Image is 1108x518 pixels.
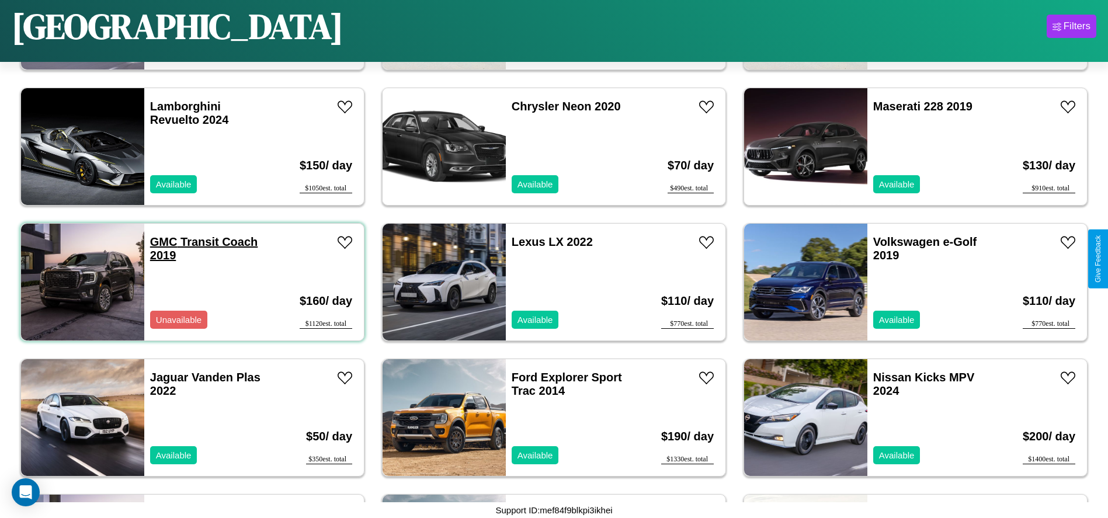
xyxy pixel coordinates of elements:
[873,235,977,262] a: Volkswagen e-Golf 2019
[495,502,612,518] p: Support ID: mef84f9blkpi3ikhei
[661,283,714,319] h3: $ 110 / day
[12,2,343,50] h1: [GEOGRAPHIC_DATA]
[1047,15,1096,38] button: Filters
[1064,20,1090,32] div: Filters
[512,235,593,248] a: Lexus LX 2022
[1023,418,1075,455] h3: $ 200 / day
[879,447,915,463] p: Available
[306,455,352,464] div: $ 350 est. total
[512,100,621,113] a: Chrysler Neon 2020
[300,283,352,319] h3: $ 160 / day
[517,447,553,463] p: Available
[150,371,260,397] a: Jaguar Vanden Plas 2022
[150,235,258,262] a: GMC Transit Coach 2019
[879,312,915,328] p: Available
[1023,283,1075,319] h3: $ 110 / day
[517,312,553,328] p: Available
[873,371,974,397] a: Nissan Kicks MPV 2024
[156,176,192,192] p: Available
[873,100,972,113] a: Maserati 228 2019
[12,478,40,506] div: Open Intercom Messenger
[1023,184,1075,193] div: $ 910 est. total
[661,319,714,329] div: $ 770 est. total
[512,371,622,397] a: Ford Explorer Sport Trac 2014
[1023,319,1075,329] div: $ 770 est. total
[879,176,915,192] p: Available
[300,147,352,184] h3: $ 150 / day
[300,319,352,329] div: $ 1120 est. total
[661,455,714,464] div: $ 1330 est. total
[300,184,352,193] div: $ 1050 est. total
[156,447,192,463] p: Available
[668,184,714,193] div: $ 490 est. total
[661,418,714,455] h3: $ 190 / day
[1023,147,1075,184] h3: $ 130 / day
[1023,455,1075,464] div: $ 1400 est. total
[668,147,714,184] h3: $ 70 / day
[150,100,229,126] a: Lamborghini Revuelto 2024
[1094,235,1102,283] div: Give Feedback
[156,312,202,328] p: Unavailable
[517,176,553,192] p: Available
[306,418,352,455] h3: $ 50 / day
